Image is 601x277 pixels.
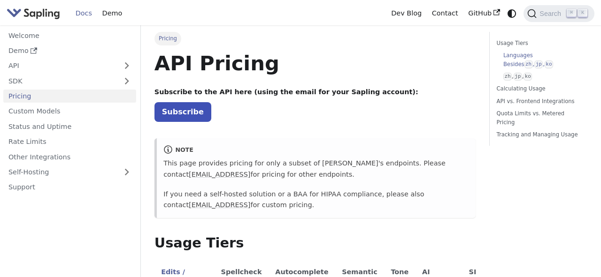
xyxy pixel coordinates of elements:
[163,158,469,180] p: This page provides pricing for only a subset of [PERSON_NAME]'s endpoints. Please contact for pri...
[497,97,584,106] a: API vs. Frontend Integrations
[514,73,522,81] code: jp
[503,51,581,69] a: Languages Besideszh,jp,ko
[154,102,211,121] a: Subscribe
[3,29,136,42] a: Welcome
[70,6,97,21] a: Docs
[163,189,469,211] p: If you need a self-hosted solution or a BAA for HIPAA compliance, please also contact for custom ...
[524,73,532,81] code: ko
[578,9,587,17] kbd: K
[524,60,533,68] code: zh
[154,88,418,96] strong: Subscribe to the API here (using the email for your Sapling account):
[567,9,576,17] kbd: ⌘
[117,74,136,88] button: Expand sidebar category 'SDK'
[503,73,512,81] code: zh
[497,130,584,139] a: Tracking and Managing Usage
[117,59,136,73] button: Expand sidebar category 'API'
[3,44,136,58] a: Demo
[3,150,136,164] a: Other Integrations
[3,105,136,118] a: Custom Models
[3,90,136,103] a: Pricing
[3,180,136,194] a: Support
[154,32,476,45] nav: Breadcrumbs
[427,6,463,21] a: Contact
[154,235,476,252] h2: Usage Tiers
[189,171,250,178] a: [EMAIL_ADDRESS]
[154,51,476,76] h1: API Pricing
[189,201,250,209] a: [EMAIL_ADDRESS]
[497,39,584,48] a: Usage Tiers
[524,5,594,22] button: Search (Command+K)
[97,6,127,21] a: Demo
[3,135,136,149] a: Rate Limits
[154,32,181,45] span: Pricing
[534,60,543,68] code: jp
[537,10,567,17] span: Search
[7,7,60,20] img: Sapling.ai
[503,72,581,81] a: zh,jp,ko
[3,59,117,73] a: API
[3,120,136,133] a: Status and Uptime
[3,165,136,179] a: Self-Hosting
[545,60,553,68] code: ko
[386,6,426,21] a: Dev Blog
[497,109,584,127] a: Quota Limits vs. Metered Pricing
[163,145,469,156] div: note
[497,84,584,93] a: Calculating Usage
[463,6,505,21] a: GitHub
[7,7,63,20] a: Sapling.ai
[3,74,117,88] a: SDK
[505,7,519,20] button: Switch between dark and light mode (currently system mode)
